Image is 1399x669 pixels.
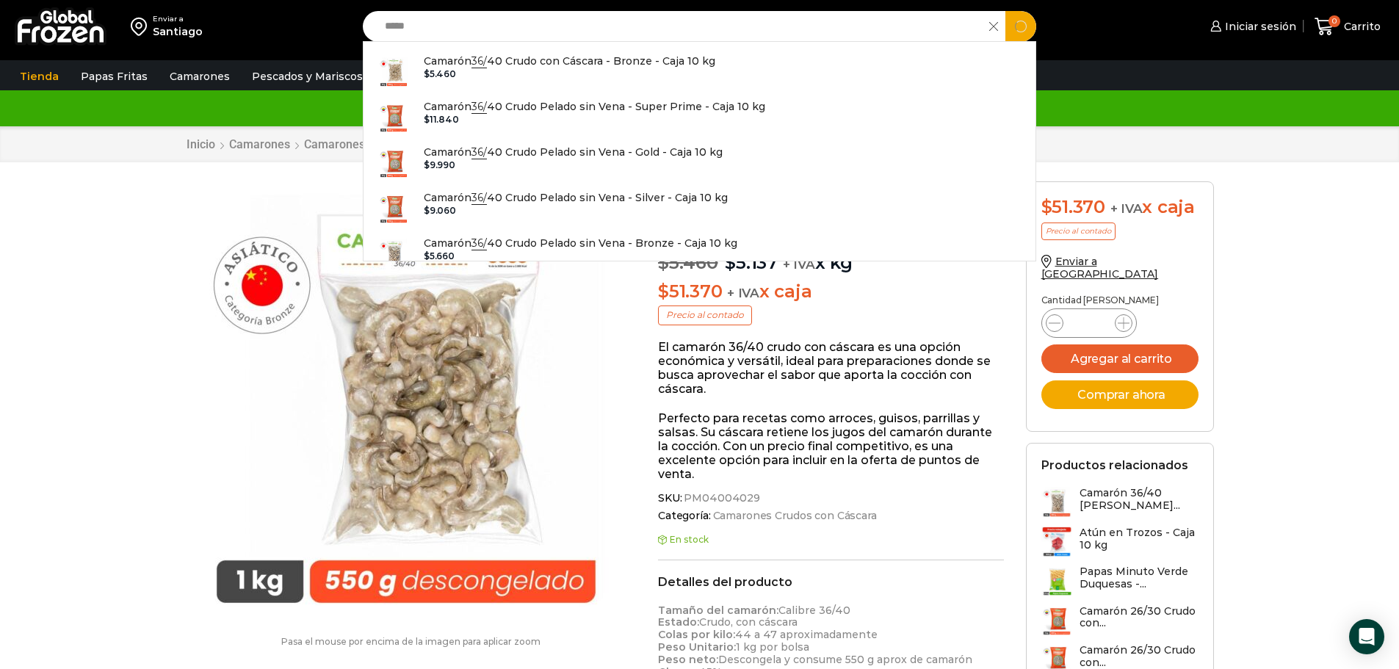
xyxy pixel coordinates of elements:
h3: Atún en Trozos - Caja 10 kg [1080,527,1199,552]
strong: Colas por kilo: [658,628,735,641]
nav: Breadcrumb [186,137,474,151]
span: $ [424,68,430,79]
bdi: 9.990 [424,159,455,170]
h3: Papas Minuto Verde Duquesas -... [1080,565,1199,590]
strong: Peso neto: [658,653,718,666]
a: Camarón 26/30 Crudo con... [1041,605,1199,637]
a: Camarones [162,62,237,90]
bdi: 11.840 [424,114,459,125]
p: Precio al contado [1041,223,1116,240]
strong: Estado: [658,615,699,629]
img: Camarón 36/40 RHLSO Bronze [186,181,626,622]
span: Categoría: [658,510,1004,522]
bdi: 51.370 [1041,196,1105,217]
a: Tienda [12,62,66,90]
h3: Camarón 26/30 Crudo con... [1080,644,1199,669]
span: + IVA [783,257,815,272]
span: SKU: [658,492,1004,505]
strong: 36/ [471,145,487,159]
a: Camarón36/40 Crudo Pelado sin Vena - Super Prime - Caja 10 kg $11.840 [364,95,1036,140]
bdi: 5.660 [424,250,455,261]
strong: 36/ [471,100,487,114]
button: Comprar ahora [1041,380,1199,409]
p: Camarón 40 Crudo Pelado sin Vena - Bronze - Caja 10 kg [424,235,737,251]
p: Camarón 40 Crudo Pelado sin Vena - Super Prime - Caja 10 kg [424,98,765,115]
a: Inicio [186,137,216,151]
strong: 36/ [471,236,487,250]
div: x caja [1041,197,1199,218]
bdi: 5.460 [658,252,718,273]
img: address-field-icon.svg [131,14,153,39]
h3: Camarón 26/30 Crudo con... [1080,605,1199,630]
a: Papas Minuto Verde Duquesas -... [1041,565,1199,597]
div: Santiago [153,24,203,39]
span: $ [424,114,430,125]
p: Cantidad [PERSON_NAME] [1041,295,1199,305]
span: $ [424,205,430,216]
bdi: 51.370 [658,281,722,302]
span: 0 [1328,15,1340,27]
strong: 36/ [471,54,487,68]
p: x caja [658,281,1004,303]
bdi: 9.060 [424,205,456,216]
a: Camarón36/40 Crudo Pelado sin Vena - Gold - Caja 10 kg $9.990 [364,140,1036,186]
p: Camarón 40 Crudo Pelado sin Vena - Silver - Caja 10 kg [424,189,728,206]
span: + IVA [727,286,759,300]
p: Pasa el mouse por encima de la imagen para aplicar zoom [186,637,637,647]
span: $ [1041,196,1052,217]
div: Enviar a [153,14,203,24]
span: + IVA [1110,201,1143,216]
a: Pescados y Mariscos [245,62,370,90]
a: Papas Fritas [73,62,155,90]
h2: Productos relacionados [1041,458,1188,472]
a: Camarón36/40 Crudo Pelado sin Vena - Bronze - Caja 10 kg $5.660 [364,231,1036,277]
input: Product quantity [1075,313,1103,333]
p: Camarón 40 Crudo con Cáscara - Bronze - Caja 10 kg [424,53,715,69]
p: El camarón 36/40 crudo con cáscara es una opción económica y versátil, ideal para preparaciones d... [658,340,1004,397]
a: Camarones Crudos con Cáscara [711,510,877,522]
span: $ [658,252,669,273]
a: Enviar a [GEOGRAPHIC_DATA] [1041,255,1159,281]
span: $ [725,252,736,273]
a: Camarón36/40 Crudo con Cáscara - Bronze - Caja 10 kg $5.460 [364,49,1036,95]
span: Carrito [1340,19,1381,34]
p: Perfecto para recetas como arroces, guisos, parrillas y salsas. Su cáscara retiene los jugos del ... [658,411,1004,482]
a: Camarón36/40 Crudo Pelado sin Vena - Silver - Caja 10 kg $9.060 [364,186,1036,231]
h2: Detalles del producto [658,575,1004,589]
strong: Tamaño del camarón: [658,604,778,617]
a: Atún en Trozos - Caja 10 kg [1041,527,1199,558]
p: En stock [658,535,1004,545]
button: Agregar al carrito [1041,344,1199,373]
span: $ [424,250,430,261]
a: Iniciar sesión [1207,12,1296,41]
a: Camarones Crudos con Cáscara [303,137,474,151]
span: $ [658,281,669,302]
a: Camarones [228,137,291,151]
strong: Peso Unitario: [658,640,736,654]
strong: 36/ [471,191,487,205]
p: Precio al contado [658,305,752,325]
h3: Camarón 36/40 [PERSON_NAME]... [1080,487,1199,512]
bdi: 5.460 [424,68,456,79]
span: $ [424,159,430,170]
a: Camarón 36/40 [PERSON_NAME]... [1041,487,1199,518]
a: 0 Carrito [1311,10,1384,44]
button: Search button [1005,11,1036,42]
div: Open Intercom Messenger [1349,619,1384,654]
span: Iniciar sesión [1221,19,1296,34]
span: PM04004029 [682,492,760,505]
bdi: 5.137 [725,252,778,273]
p: Camarón 40 Crudo Pelado sin Vena - Gold - Caja 10 kg [424,144,723,160]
